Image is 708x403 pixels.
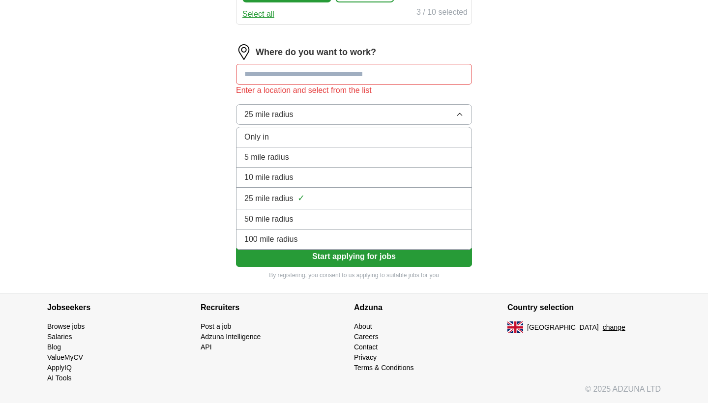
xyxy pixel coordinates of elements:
a: Adzuna Intelligence [201,333,261,341]
div: Enter a location and select from the list [236,85,472,96]
button: 25 mile radius [236,104,472,125]
a: Post a job [201,322,231,330]
button: Start applying for jobs [236,246,472,267]
span: [GEOGRAPHIC_DATA] [527,322,599,333]
a: ValueMyCV [47,353,83,361]
span: 100 mile radius [244,233,298,245]
a: API [201,343,212,351]
p: By registering, you consent to us applying to suitable jobs for you [236,271,472,280]
div: © 2025 ADZUNA LTD [39,383,669,403]
a: Privacy [354,353,377,361]
span: 5 mile radius [244,151,289,163]
a: Terms & Conditions [354,364,413,372]
span: 25 mile radius [244,109,294,120]
span: 50 mile radius [244,213,294,225]
span: 10 mile radius [244,172,294,183]
div: 3 / 10 selected [416,6,468,20]
a: Contact [354,343,378,351]
span: ✓ [297,192,305,205]
button: change [603,322,625,333]
h4: Country selection [507,294,661,321]
a: About [354,322,372,330]
a: ApplyIQ [47,364,72,372]
span: 25 mile radius [244,193,294,204]
span: Only in [244,131,269,143]
a: Browse jobs [47,322,85,330]
a: Blog [47,343,61,351]
img: location.png [236,44,252,60]
a: Salaries [47,333,72,341]
button: Select all [242,8,274,20]
label: Where do you want to work? [256,46,376,59]
a: AI Tools [47,374,72,382]
img: UK flag [507,321,523,333]
a: Careers [354,333,379,341]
